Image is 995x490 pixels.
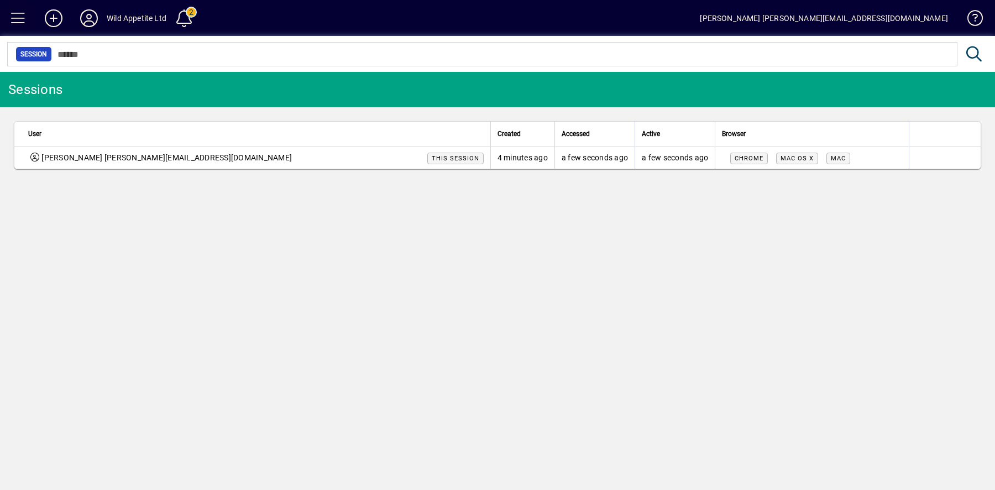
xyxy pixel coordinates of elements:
span: Browser [722,128,746,140]
span: Mac OS X [781,155,814,162]
button: Add [36,8,71,28]
td: a few seconds ago [635,147,715,169]
td: a few seconds ago [554,147,635,169]
div: [PERSON_NAME] [PERSON_NAME][EMAIL_ADDRESS][DOMAIN_NAME] [700,9,948,27]
td: 4 minutes ago [490,147,554,169]
span: [PERSON_NAME] [PERSON_NAME][EMAIL_ADDRESS][DOMAIN_NAME] [41,152,292,164]
span: Mac [831,155,846,162]
span: This session [432,155,479,162]
button: Profile [71,8,107,28]
span: User [28,128,41,140]
div: Wild Appetite Ltd [107,9,166,27]
span: Session [20,49,47,60]
span: Created [498,128,521,140]
div: Sessions [8,81,62,98]
span: Accessed [562,128,590,140]
div: Mozilla/5.0 (Macintosh; Intel Mac OS X 10_15_7) AppleWebKit/537.36 (KHTML, like Gecko) Chrome/137... [722,152,902,164]
a: Knowledge Base [959,2,981,38]
span: Chrome [735,155,763,162]
span: Active [642,128,660,140]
